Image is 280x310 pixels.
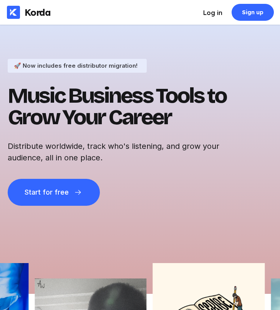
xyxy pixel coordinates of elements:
h2: Distribute worldwide, track who's listening, and grow your audience, all in one place. [8,140,253,163]
div: 🚀 Now includes free distributor migration! [14,62,138,69]
a: Sign up [232,4,274,21]
div: Start for free [25,188,68,196]
div: Log in [203,9,222,17]
h1: Music Business Tools to Grow Your Career [8,85,246,128]
div: Sign up [242,8,264,16]
button: Start for free [8,179,100,206]
div: Korda [25,7,51,18]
